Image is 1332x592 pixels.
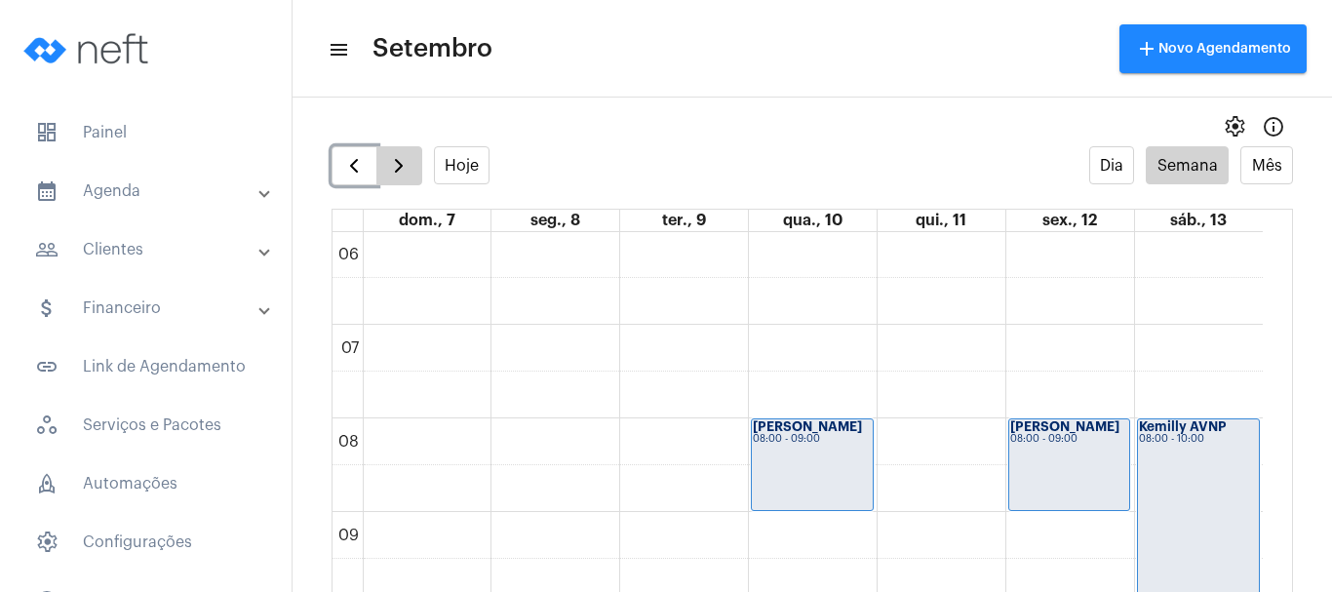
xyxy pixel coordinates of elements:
div: 06 [334,246,363,263]
button: settings [1215,107,1254,146]
div: 09 [334,527,363,544]
strong: [PERSON_NAME] [1010,420,1119,433]
span: sidenav icon [35,121,59,144]
button: Semana Anterior [332,146,377,185]
span: Setembro [372,33,492,64]
button: Semana [1146,146,1229,184]
span: Link de Agendamento [20,343,272,390]
strong: Kemilly AVNP [1139,420,1227,433]
button: Novo Agendamento [1119,24,1307,73]
mat-expansion-panel-header: sidenav iconClientes [12,226,292,273]
span: Configurações [20,519,272,566]
img: logo-neft-novo-2.png [16,10,162,88]
span: sidenav icon [35,472,59,495]
a: 9 de setembro de 2025 [658,210,710,231]
a: 7 de setembro de 2025 [395,210,459,231]
span: sidenav icon [35,531,59,554]
div: 08:00 - 09:00 [1010,434,1129,445]
a: 10 de setembro de 2025 [779,210,846,231]
span: Automações [20,460,272,507]
button: Info [1254,107,1293,146]
mat-icon: sidenav icon [35,238,59,261]
button: Próximo Semana [376,146,422,185]
button: Hoje [434,146,490,184]
a: 8 de setembro de 2025 [527,210,584,231]
a: 13 de setembro de 2025 [1166,210,1231,231]
div: 08 [334,433,363,451]
strong: [PERSON_NAME] [753,420,862,433]
mat-expansion-panel-header: sidenav iconFinanceiro [12,285,292,332]
mat-panel-title: Financeiro [35,296,260,320]
div: 08:00 - 10:00 [1139,434,1258,445]
mat-icon: Info [1262,115,1285,138]
button: Dia [1089,146,1135,184]
button: Mês [1240,146,1293,184]
span: Painel [20,109,272,156]
mat-panel-title: Agenda [35,179,260,203]
mat-expansion-panel-header: sidenav iconAgenda [12,168,292,215]
mat-icon: sidenav icon [35,179,59,203]
a: 12 de setembro de 2025 [1038,210,1101,231]
a: 11 de setembro de 2025 [912,210,970,231]
mat-icon: sidenav icon [35,296,59,320]
div: 08:00 - 09:00 [753,434,872,445]
div: 07 [337,339,363,357]
mat-icon: add [1135,37,1158,60]
mat-panel-title: Clientes [35,238,260,261]
span: Serviços e Pacotes [20,402,272,449]
span: sidenav icon [35,414,59,437]
mat-icon: sidenav icon [35,355,59,378]
span: settings [1223,115,1246,138]
span: Novo Agendamento [1135,42,1291,56]
mat-icon: sidenav icon [328,38,347,61]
